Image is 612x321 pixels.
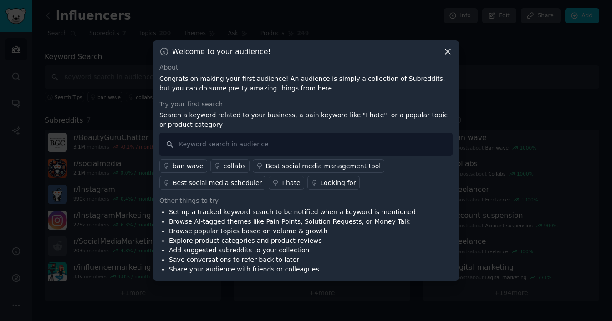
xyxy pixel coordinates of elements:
div: Best social media management tool [266,161,381,171]
a: Looking for [307,176,360,190]
a: Best social media scheduler [159,176,265,190]
div: About [159,63,453,72]
p: Search a keyword related to your business, a pain keyword like "I hate", or a popular topic or pr... [159,110,453,130]
li: Save conversations to refer back to later [169,255,416,265]
div: ban wave [173,161,204,171]
div: collabs [224,161,246,171]
li: Browse popular topics based on volume & growth [169,226,416,236]
li: Set up a tracked keyword search to be notified when a keyword is mentioned [169,207,416,217]
p: Congrats on making your first audience! An audience is simply a collection of Subreddits, but you... [159,74,453,93]
a: ban wave [159,159,207,173]
a: Best social media management tool [253,159,385,173]
li: Share your audience with friends or colleagues [169,265,416,274]
div: I hate [282,178,300,188]
div: Try your first search [159,100,453,109]
li: Add suggested subreddits to your collection [169,246,416,255]
a: I hate [269,176,304,190]
li: Explore product categories and product reviews [169,236,416,246]
h3: Welcome to your audience! [172,47,271,56]
input: Keyword search in audience [159,133,453,156]
li: Browse AI-tagged themes like Pain Points, Solution Requests, or Money Talk [169,217,416,226]
div: Looking for [321,178,356,188]
a: collabs [210,159,250,173]
div: Best social media scheduler [173,178,262,188]
div: Other things to try [159,196,453,206]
